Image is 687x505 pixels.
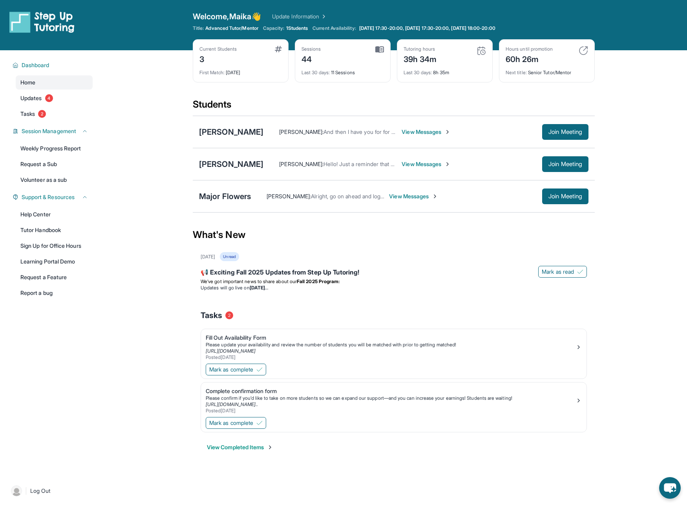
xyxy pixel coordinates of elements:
[301,65,384,76] div: 11 Sessions
[542,268,574,276] span: Mark as read
[477,46,486,55] img: card
[579,46,588,55] img: card
[206,342,576,348] div: Please update your availability and review the number of students you will be matched with prior ...
[193,218,595,252] div: What's New
[548,130,582,134] span: Join Meeting
[199,159,263,170] div: [PERSON_NAME]
[319,13,327,20] img: Chevron Right
[45,94,53,102] span: 4
[193,11,261,22] span: Welcome, Maika 👋
[207,443,273,451] button: View Completed Items
[548,194,582,199] span: Join Meeting
[297,278,340,284] strong: Fall 2025 Program:
[20,94,42,102] span: Updates
[220,252,239,261] div: Unread
[542,156,588,172] button: Join Meeting
[20,110,35,118] span: Tasks
[22,61,49,69] span: Dashboard
[206,417,266,429] button: Mark as complete
[444,161,451,167] img: Chevron-Right
[22,193,75,201] span: Support & Resources
[286,25,308,31] span: 1 Students
[199,46,237,52] div: Current Students
[577,269,583,275] img: Mark as read
[542,124,588,140] button: Join Meeting
[404,46,437,52] div: Tutoring hours
[16,157,93,171] a: Request a Sub
[659,477,681,499] button: chat-button
[201,254,215,260] div: [DATE]
[548,162,582,167] span: Join Meeting
[199,126,263,137] div: [PERSON_NAME]
[389,192,438,200] span: View Messages
[30,487,51,495] span: Log Out
[506,46,553,52] div: Hours until promotion
[301,70,330,75] span: Last 30 days :
[20,79,35,86] span: Home
[402,160,451,168] span: View Messages
[375,46,384,53] img: card
[279,161,323,167] span: [PERSON_NAME] :
[542,188,588,204] button: Join Meeting
[9,11,75,33] img: logo
[209,366,253,373] span: Mark as complete
[359,25,495,31] span: [DATE] 17:30-20:00, [DATE] 17:30-20:00, [DATE] 18:00-20:00
[301,52,321,65] div: 44
[538,266,587,278] button: Mark as read
[206,364,266,375] button: Mark as complete
[311,193,387,199] span: Alright, go on ahead and log in!
[16,207,93,221] a: Help Center
[18,193,88,201] button: Support & Resources
[404,65,486,76] div: 8h 35m
[506,70,527,75] span: Next title :
[404,70,432,75] span: Last 30 days :
[250,285,268,291] strong: [DATE]
[199,65,282,76] div: [DATE]
[206,334,576,342] div: Fill Out Availability Form
[506,65,588,76] div: Senior Tutor/Mentor
[272,13,327,20] a: Update Information
[16,223,93,237] a: Tutor Handbook
[206,354,576,360] div: Posted [DATE]
[16,91,93,105] a: Updates4
[323,128,528,135] span: And then I have you for for [DATE] [URL][DOMAIN_NAME] ([URL][DOMAIN_NAME])
[18,127,88,135] button: Session Management
[201,278,297,284] span: We’ve got important news to share about our
[263,25,285,31] span: Capacity:
[432,193,438,199] img: Chevron-Right
[444,129,451,135] img: Chevron-Right
[402,128,451,136] span: View Messages
[201,382,587,415] a: Complete confirmation formPlease confirm if you’d like to take on more students so we can expand ...
[193,98,595,115] div: Students
[267,193,311,199] span: [PERSON_NAME] :
[16,239,93,253] a: Sign Up for Office Hours
[16,107,93,121] a: Tasks2
[11,485,22,496] img: user-img
[199,70,225,75] span: First Match :
[38,110,46,118] span: 2
[404,52,437,65] div: 39h 34m
[209,419,253,427] span: Mark as complete
[16,270,93,284] a: Request a Feature
[225,311,233,319] span: 2
[193,25,204,31] span: Title:
[301,46,321,52] div: Sessions
[201,310,222,321] span: Tasks
[275,46,282,52] img: card
[256,366,263,373] img: Mark as complete
[206,387,576,395] div: Complete confirmation form
[279,128,323,135] span: [PERSON_NAME] :
[312,25,356,31] span: Current Availability:
[205,25,258,31] span: Advanced Tutor/Mentor
[16,286,93,300] a: Report a bug
[25,486,27,496] span: |
[201,285,587,291] li: Updates will go live on
[201,329,587,362] a: Fill Out Availability FormPlease update your availability and review the number of students you w...
[206,401,258,407] a: [URL][DOMAIN_NAME]..
[16,254,93,269] a: Learning Portal Demo
[22,127,76,135] span: Session Management
[16,75,93,90] a: Home
[16,173,93,187] a: Volunteer as a sub
[206,348,256,354] a: [URL][DOMAIN_NAME]
[256,420,263,426] img: Mark as complete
